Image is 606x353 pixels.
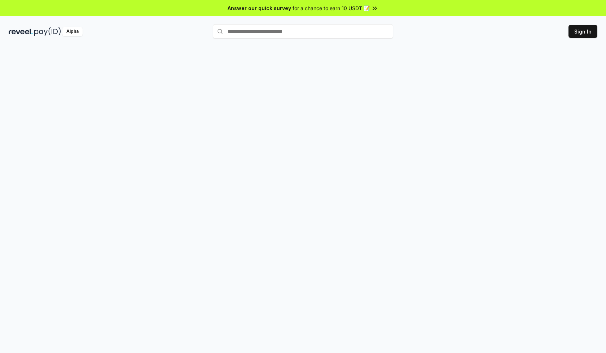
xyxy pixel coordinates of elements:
[34,27,61,36] img: pay_id
[293,4,370,12] span: for a chance to earn 10 USDT 📝
[568,25,597,38] button: Sign In
[9,27,33,36] img: reveel_dark
[228,4,291,12] span: Answer our quick survey
[62,27,83,36] div: Alpha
